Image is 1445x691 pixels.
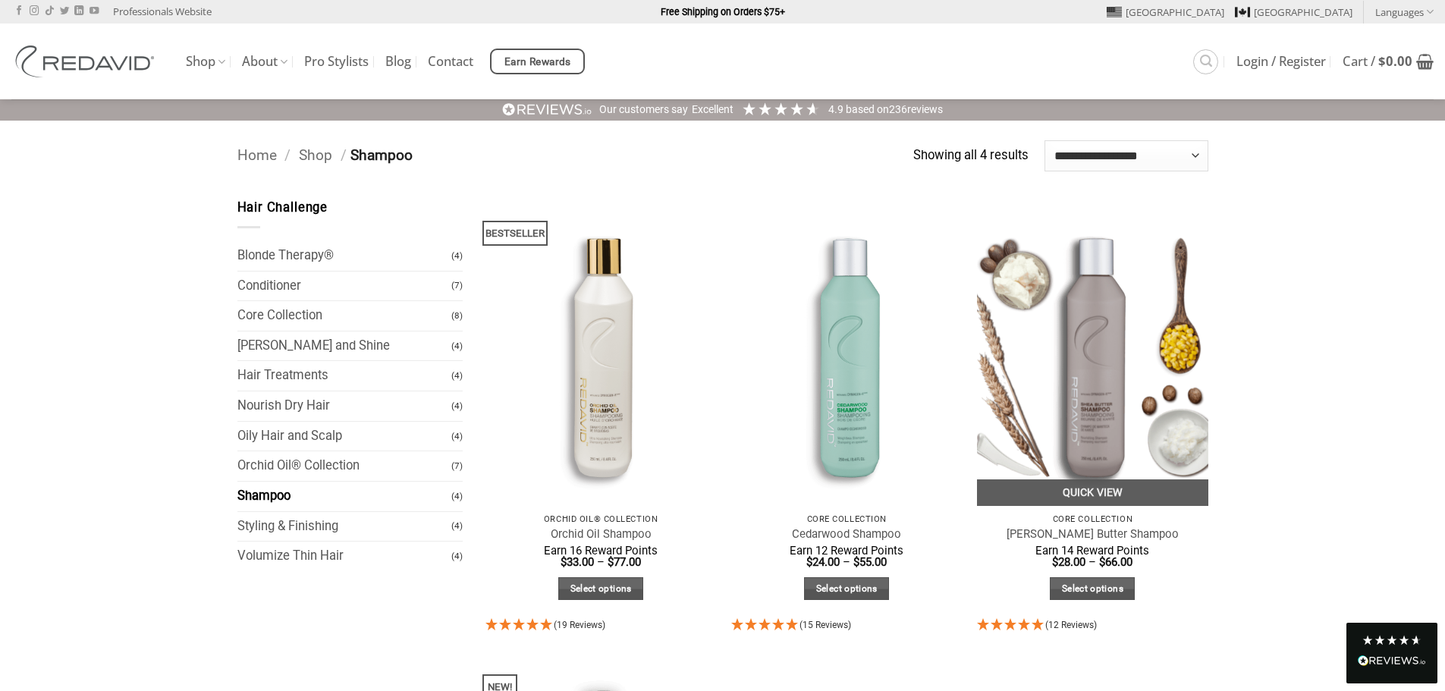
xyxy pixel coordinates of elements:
[237,331,452,361] a: [PERSON_NAME] and Shine
[1052,555,1085,569] bdi: 28.00
[1052,555,1058,569] span: $
[451,453,463,479] span: (7)
[843,555,850,569] span: –
[1193,49,1218,74] a: Search
[1044,140,1208,171] select: Shop order
[692,102,733,118] div: Excellent
[1343,45,1434,78] a: View cart
[853,555,859,569] span: $
[1343,55,1412,68] span: Cart /
[806,555,812,569] span: $
[1045,620,1097,630] span: (12 Reviews)
[237,200,328,215] span: Hair Challenge
[608,555,641,569] bdi: 77.00
[451,333,463,360] span: (4)
[913,146,1029,166] p: Showing all 4 results
[804,577,889,601] a: Select options for “Cedarwood Shampoo”
[608,555,614,569] span: $
[237,422,452,451] a: Oily Hair and Scalp
[1378,52,1412,70] bdi: 0.00
[1358,655,1426,666] img: REVIEWS.io
[485,616,717,636] div: 4.95 Stars - 19 Reviews
[799,620,851,630] span: (15 Reviews)
[299,146,332,164] a: Shop
[554,620,605,630] span: (19 Reviews)
[341,146,347,164] span: /
[451,393,463,419] span: (4)
[1362,634,1422,646] div: 4.9 Stars
[237,512,452,542] a: Styling & Finishing
[1007,527,1179,542] a: [PERSON_NAME] Butter Shampoo
[451,272,463,299] span: (7)
[599,102,688,118] div: Our customers say
[977,616,1208,636] div: 4.92 Stars - 12 Reviews
[739,514,955,524] p: Core Collection
[853,555,887,569] bdi: 55.00
[451,513,463,539] span: (4)
[485,198,717,506] img: REDAVID Orchid Oil Shampoo
[237,391,452,421] a: Nourish Dry Hair
[14,6,24,17] a: Follow on Facebook
[558,577,643,601] a: Select options for “Orchid Oil Shampoo”
[985,514,1201,524] p: Core Collection
[907,103,943,115] span: reviews
[544,544,658,558] span: Earn 16 Reward Points
[1346,623,1437,683] div: Read All Reviews
[451,363,463,389] span: (4)
[1235,1,1352,24] a: [GEOGRAPHIC_DATA]
[1378,52,1386,70] span: $
[74,6,83,17] a: Follow on LinkedIn
[242,47,287,77] a: About
[428,48,473,75] a: Contact
[451,543,463,570] span: (4)
[237,542,452,571] a: Volumize Thin Hair
[11,46,163,77] img: REDAVID Salon Products | United States
[237,272,452,301] a: Conditioner
[1236,55,1326,68] span: Login / Register
[828,103,846,115] span: 4.9
[1099,555,1132,569] bdi: 66.00
[597,555,605,569] span: –
[1050,577,1135,601] a: Select options for “Shea Butter Shampoo”
[1358,652,1426,672] div: Read All Reviews
[977,198,1208,506] img: REDAVID Shea Butter Shampoo
[1107,1,1224,24] a: [GEOGRAPHIC_DATA]
[385,48,411,75] a: Blog
[792,527,901,542] a: Cedarwood Shampoo
[502,102,592,117] img: REVIEWS.io
[551,527,652,542] a: Orchid Oil Shampoo
[237,241,452,271] a: Blonde Therapy®
[284,146,291,164] span: /
[661,6,785,17] strong: Free Shipping on Orders $75+
[237,146,277,164] a: Home
[304,48,369,75] a: Pro Stylists
[561,555,567,569] span: $
[561,555,594,569] bdi: 33.00
[451,423,463,450] span: (4)
[1375,1,1434,23] a: Languages
[237,144,914,168] nav: Breadcrumb
[30,6,39,17] a: Follow on Instagram
[237,451,452,481] a: Orchid Oil® Collection
[490,49,585,74] a: Earn Rewards
[451,243,463,269] span: (4)
[889,103,907,115] span: 236
[237,301,452,331] a: Core Collection
[1099,555,1105,569] span: $
[237,361,452,391] a: Hair Treatments
[237,482,452,511] a: Shampoo
[977,479,1208,506] a: Quick View
[1035,544,1149,558] span: Earn 14 Reward Points
[45,6,54,17] a: Follow on TikTok
[504,54,571,71] span: Earn Rewards
[451,303,463,329] span: (8)
[90,6,99,17] a: Follow on YouTube
[60,6,69,17] a: Follow on Twitter
[731,616,963,636] div: 4.93 Stars - 15 Reviews
[186,47,225,77] a: Shop
[493,514,709,524] p: Orchid Oil® Collection
[790,544,903,558] span: Earn 12 Reward Points
[731,198,963,506] img: REDAVID Cedarwood Shampoo - 1
[1088,555,1096,569] span: –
